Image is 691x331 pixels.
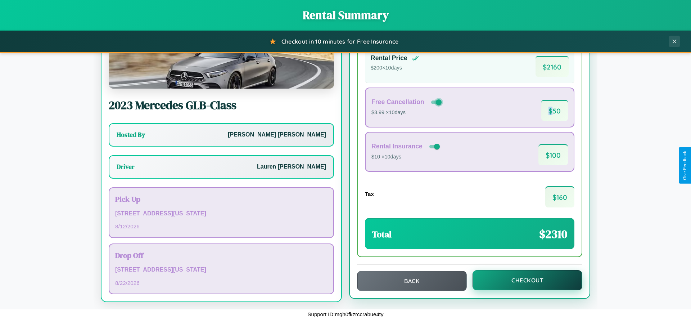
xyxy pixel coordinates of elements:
h4: Rental Price [371,54,407,62]
p: [PERSON_NAME] [PERSON_NAME] [228,130,326,140]
p: 8 / 12 / 2026 [115,222,328,231]
p: $3.99 × 10 days [371,108,443,117]
span: $ 100 [538,144,568,165]
p: Support ID: mgh0fkzrccrabue4ty [308,309,384,319]
p: [STREET_ADDRESS][US_STATE] [115,265,328,275]
h3: Driver [117,162,135,171]
span: $ 2310 [539,226,567,242]
span: Checkout in 10 minutes for Free Insurance [281,38,398,45]
h4: Tax [365,191,374,197]
span: $ 2160 [536,56,569,77]
p: Lauren [PERSON_NAME] [257,162,326,172]
h3: Drop Off [115,250,328,260]
div: Give Feedback [682,151,687,180]
h3: Total [372,228,392,240]
p: 8 / 22 / 2026 [115,278,328,288]
h1: Rental Summary [7,7,684,23]
h3: Pick Up [115,194,328,204]
span: $ 50 [541,100,568,121]
span: $ 160 [545,186,574,207]
p: $ 200 × 10 days [371,63,419,73]
button: Checkout [473,270,582,290]
p: [STREET_ADDRESS][US_STATE] [115,209,328,219]
h4: Rental Insurance [371,143,423,150]
h3: Hosted By [117,130,145,139]
h2: 2023 Mercedes GLB-Class [109,97,334,113]
button: Back [357,271,467,291]
p: $10 × 10 days [371,152,441,162]
h4: Free Cancellation [371,98,424,106]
